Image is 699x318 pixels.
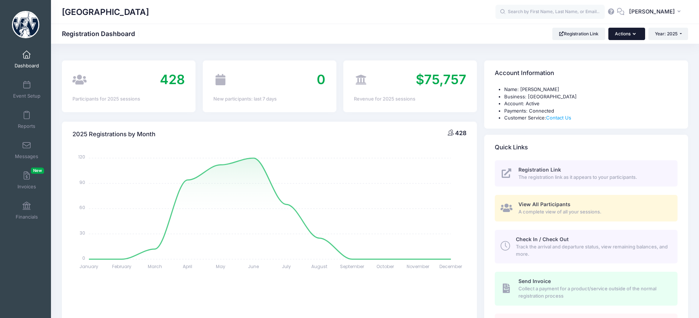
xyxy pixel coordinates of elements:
[216,263,225,270] tspan: May
[80,263,99,270] tspan: January
[311,263,327,270] tspan: August
[72,124,155,145] h4: 2025 Registrations by Month
[376,263,394,270] tspan: October
[504,86,678,93] li: Name: [PERSON_NAME]
[518,166,561,173] span: Registration Link
[9,77,44,102] a: Event Setup
[80,229,86,236] tspan: 30
[9,198,44,223] a: Financials
[213,95,326,103] div: New participants: last 7 days
[9,137,44,163] a: Messages
[495,230,678,263] a: Check In / Check Out Track the arrival and departure status, view remaining balances, and more.
[648,28,688,40] button: Year: 2025
[12,11,39,38] img: Westminster College
[416,71,466,87] span: $75,757
[80,179,86,185] tspan: 90
[629,8,675,16] span: [PERSON_NAME]
[160,71,185,87] span: 428
[518,285,669,299] span: Collect a payment for a product/service outside of the normal registration process
[655,31,678,36] span: Year: 2025
[495,63,554,84] h4: Account Information
[18,123,35,129] span: Reports
[440,263,463,270] tspan: December
[504,107,678,115] li: Payments: Connected
[80,204,86,211] tspan: 60
[495,160,678,187] a: Registration Link The registration link as it appears to your participants.
[552,28,605,40] a: Registration Link
[504,100,678,107] li: Account: Active
[608,28,645,40] button: Actions
[112,263,131,270] tspan: February
[317,71,325,87] span: 0
[9,107,44,133] a: Reports
[504,114,678,122] li: Customer Service:
[72,95,185,103] div: Participants for 2025 sessions
[79,154,86,160] tspan: 120
[183,263,193,270] tspan: April
[354,95,466,103] div: Revenue for 2025 sessions
[15,153,38,160] span: Messages
[495,272,678,305] a: Send Invoice Collect a payment for a product/service outside of the normal registration process
[455,129,466,137] span: 428
[62,30,141,38] h1: Registration Dashboard
[13,93,40,99] span: Event Setup
[340,263,365,270] tspan: September
[518,208,669,216] span: A complete view of all your sessions.
[16,214,38,220] span: Financials
[282,263,291,270] tspan: July
[9,47,44,72] a: Dashboard
[516,243,669,258] span: Track the arrival and departure status, view remaining balances, and more.
[518,278,551,284] span: Send Invoice
[516,236,569,242] span: Check In / Check Out
[17,184,36,190] span: Invoices
[495,137,528,158] h4: Quick Links
[62,4,149,20] h1: [GEOGRAPHIC_DATA]
[504,93,678,101] li: Business: [GEOGRAPHIC_DATA]
[148,263,162,270] tspan: March
[624,4,688,20] button: [PERSON_NAME]
[495,195,678,221] a: View All Participants A complete view of all your sessions.
[15,63,39,69] span: Dashboard
[407,263,430,270] tspan: November
[518,201,570,207] span: View All Participants
[546,115,571,121] a: Contact Us
[495,5,605,19] input: Search by First Name, Last Name, or Email...
[31,168,44,174] span: New
[9,168,44,193] a: InvoicesNew
[518,174,669,181] span: The registration link as it appears to your participants.
[83,255,86,261] tspan: 0
[248,263,259,270] tspan: June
